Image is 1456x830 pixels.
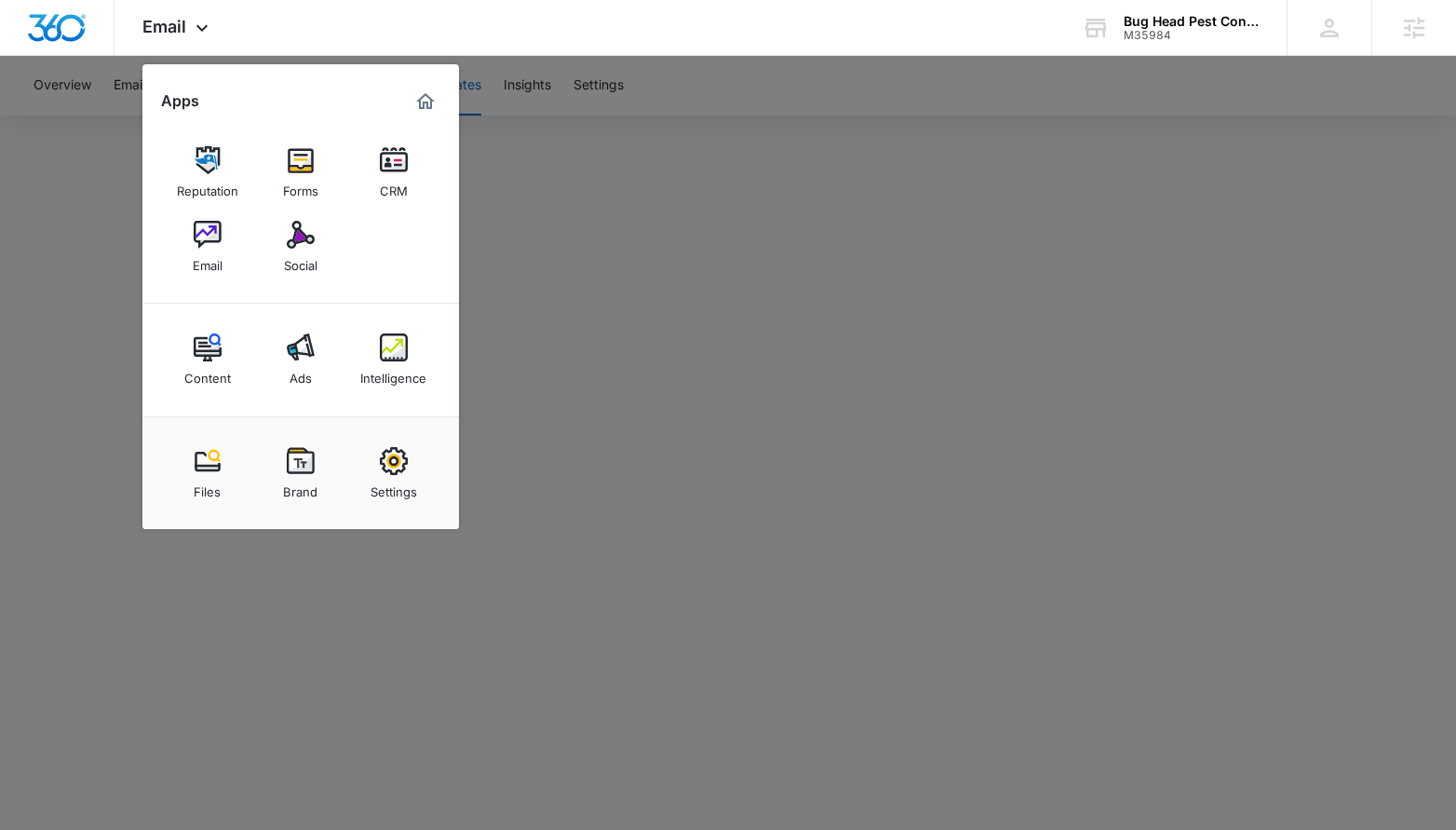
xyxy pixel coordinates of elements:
a: Brand [265,438,336,509]
a: Email [172,211,243,282]
div: Files [194,475,221,499]
div: account name [1124,14,1260,29]
div: Forms [283,174,318,198]
div: Intelligence [360,361,426,386]
a: Marketing 360® Dashboard [411,87,440,116]
div: Reputation [177,174,238,198]
a: Ads [265,324,336,395]
a: Content [172,324,243,395]
a: Social [265,211,336,282]
h2: Apps [161,92,199,110]
div: Settings [371,475,417,499]
div: Brand [283,475,317,499]
a: Reputation [172,137,243,208]
a: Files [172,438,243,509]
a: Forms [265,137,336,208]
div: Email [193,249,222,273]
a: Settings [358,438,429,509]
div: Ads [290,361,312,386]
a: CRM [358,137,429,208]
div: Social [284,249,317,273]
a: Intelligence [358,324,429,395]
div: Content [184,361,231,386]
span: Email [142,17,186,36]
div: CRM [380,174,408,198]
div: account id [1124,29,1260,42]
